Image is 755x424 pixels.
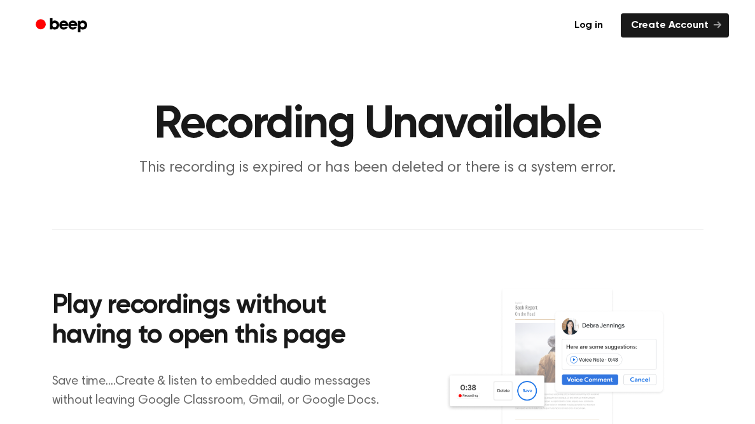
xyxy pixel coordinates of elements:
[134,158,622,179] p: This recording is expired or has been deleted or there is a system error.
[52,372,395,410] p: Save time....Create & listen to embedded audio messages without leaving Google Classroom, Gmail, ...
[27,13,99,38] a: Beep
[52,291,395,352] h2: Play recordings without having to open this page
[564,13,613,38] a: Log in
[621,13,729,38] a: Create Account
[52,102,703,147] h1: Recording Unavailable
